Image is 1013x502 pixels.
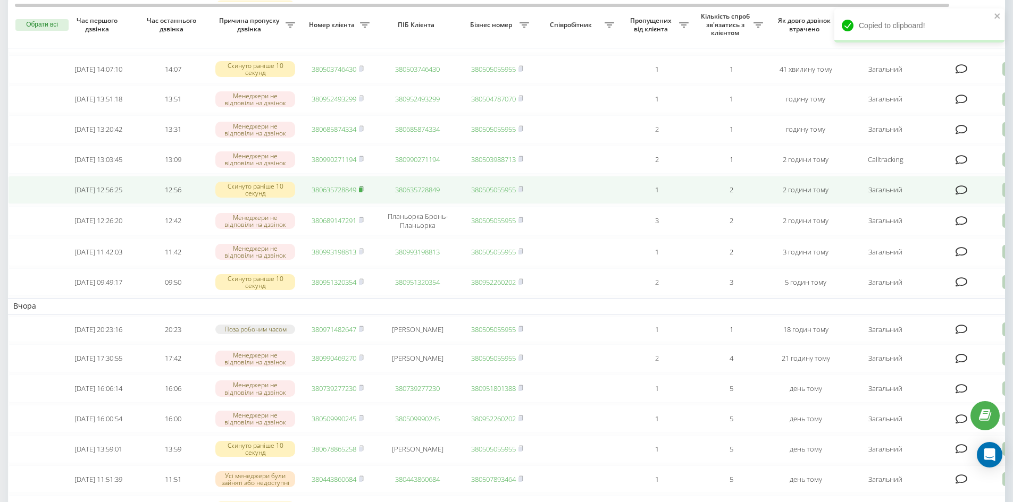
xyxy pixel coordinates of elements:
a: 380952260202 [471,414,516,423]
td: [DATE] 20:23:16 [61,317,136,343]
td: 13:59 [136,435,210,463]
a: 380952260202 [471,277,516,287]
td: [DATE] 11:51:39 [61,465,136,494]
div: Скинуто раніше 10 секунд [215,61,295,77]
td: 13:31 [136,115,210,143]
td: 1 [694,317,768,343]
div: Менеджери не відповіли на дзвінок [215,122,295,138]
a: 380993198813 [395,247,440,257]
td: Calltracking [843,146,928,174]
td: 1 [619,465,694,494]
td: [DATE] 13:51:18 [61,86,136,114]
td: 2 [619,268,694,296]
a: 380503988713 [471,155,516,164]
td: 21 годину тому [768,344,843,372]
td: [DATE] 16:06:14 [61,375,136,403]
td: Загальний [843,115,928,143]
td: [PERSON_NAME] [375,344,460,372]
button: close [994,12,1001,22]
a: 380990469270 [312,353,356,363]
td: 5 [694,465,768,494]
td: годину тому [768,86,843,114]
td: 1 [619,405,694,433]
a: 380443860684 [312,474,356,484]
a: 380505055955 [471,216,516,225]
a: 380503746430 [312,64,356,74]
td: 41 хвилину тому [768,55,843,83]
td: 3 [694,268,768,296]
td: 12:42 [136,206,210,236]
a: 380990271194 [395,155,440,164]
a: 380443860684 [395,474,440,484]
td: Загальний [843,86,928,114]
td: 13:09 [136,146,210,174]
div: Усі менеджери були зайняті або недоступні [215,471,295,487]
div: Менеджери не відповіли на дзвінок [215,151,295,167]
td: 2 [619,146,694,174]
div: Менеджери не відповіли на дзвінок [215,411,295,427]
td: [DATE] 13:59:01 [61,435,136,463]
td: [DATE] 13:03:45 [61,146,136,174]
td: 1 [619,86,694,114]
td: 1 [694,55,768,83]
td: день тому [768,435,843,463]
a: 380952493299 [395,94,440,104]
td: 3 [619,206,694,236]
div: Менеджери не відповіли на дзвінок [215,351,295,367]
td: 2 [619,344,694,372]
td: 1 [694,146,768,174]
span: Як довго дзвінок втрачено [777,16,834,33]
td: 2 [694,238,768,266]
a: 380503746430 [395,64,440,74]
td: 16:00 [136,405,210,433]
td: [DATE] 11:42:03 [61,238,136,266]
td: 13:51 [136,86,210,114]
a: 380635728849 [312,185,356,194]
span: Пропущених від клієнта [625,16,679,33]
td: [DATE] 16:00:54 [61,405,136,433]
td: Загальний [843,206,928,236]
td: Загальний [843,176,928,204]
button: Обрати всі [15,19,69,31]
a: 380951320354 [395,277,440,287]
a: 380507893464 [471,474,516,484]
td: [DATE] 12:56:25 [61,176,136,204]
a: 380505055955 [471,444,516,454]
a: 380505055955 [471,124,516,134]
a: 380739277230 [312,384,356,393]
div: Open Intercom Messenger [977,442,1002,467]
td: день тому [768,375,843,403]
span: Номер клієнта [306,21,360,29]
td: 2 години тому [768,146,843,174]
td: [DATE] 13:20:42 [61,115,136,143]
div: Менеджери не відповіли на дзвінок [215,380,295,396]
a: 380990271194 [312,155,356,164]
td: Загальний [843,465,928,494]
a: 380993198813 [312,247,356,257]
a: 380509990245 [395,414,440,423]
td: день тому [768,405,843,433]
div: Copied to clipboard! [834,8,1004,42]
td: Загальний [843,238,928,266]
td: [PERSON_NAME] [375,435,460,463]
td: 4 [694,344,768,372]
td: 2 години тому [768,176,843,204]
td: Загальний [843,375,928,403]
a: 380505055955 [471,353,516,363]
td: 1 [619,55,694,83]
td: 1 [619,176,694,204]
td: 2 [619,115,694,143]
td: 1 [619,435,694,463]
td: 12:56 [136,176,210,204]
a: 380689147291 [312,216,356,225]
div: Скинуто раніше 10 секунд [215,182,295,198]
td: [DATE] 14:07:10 [61,55,136,83]
td: 16:06 [136,375,210,403]
td: 5 [694,435,768,463]
a: 380952493299 [312,94,356,104]
a: 380505055955 [471,185,516,194]
td: Загальний [843,435,928,463]
span: ПІБ Клієнта [384,21,451,29]
td: Загальний [843,268,928,296]
a: 380971482647 [312,325,356,334]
